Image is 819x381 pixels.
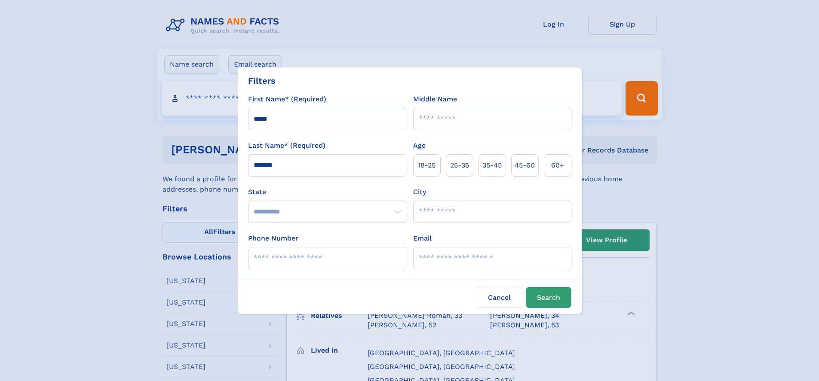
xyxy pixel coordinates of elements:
[413,187,426,197] label: City
[248,94,326,104] label: First Name* (Required)
[526,287,571,308] button: Search
[551,160,564,171] span: 60+
[248,233,298,244] label: Phone Number
[413,140,426,151] label: Age
[418,160,436,171] span: 18‑25
[248,187,406,197] label: State
[482,160,502,171] span: 35‑45
[413,233,432,244] label: Email
[248,74,276,87] div: Filters
[450,160,469,171] span: 25‑35
[515,160,535,171] span: 45‑60
[477,287,522,308] label: Cancel
[248,140,325,151] label: Last Name* (Required)
[413,94,457,104] label: Middle Name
